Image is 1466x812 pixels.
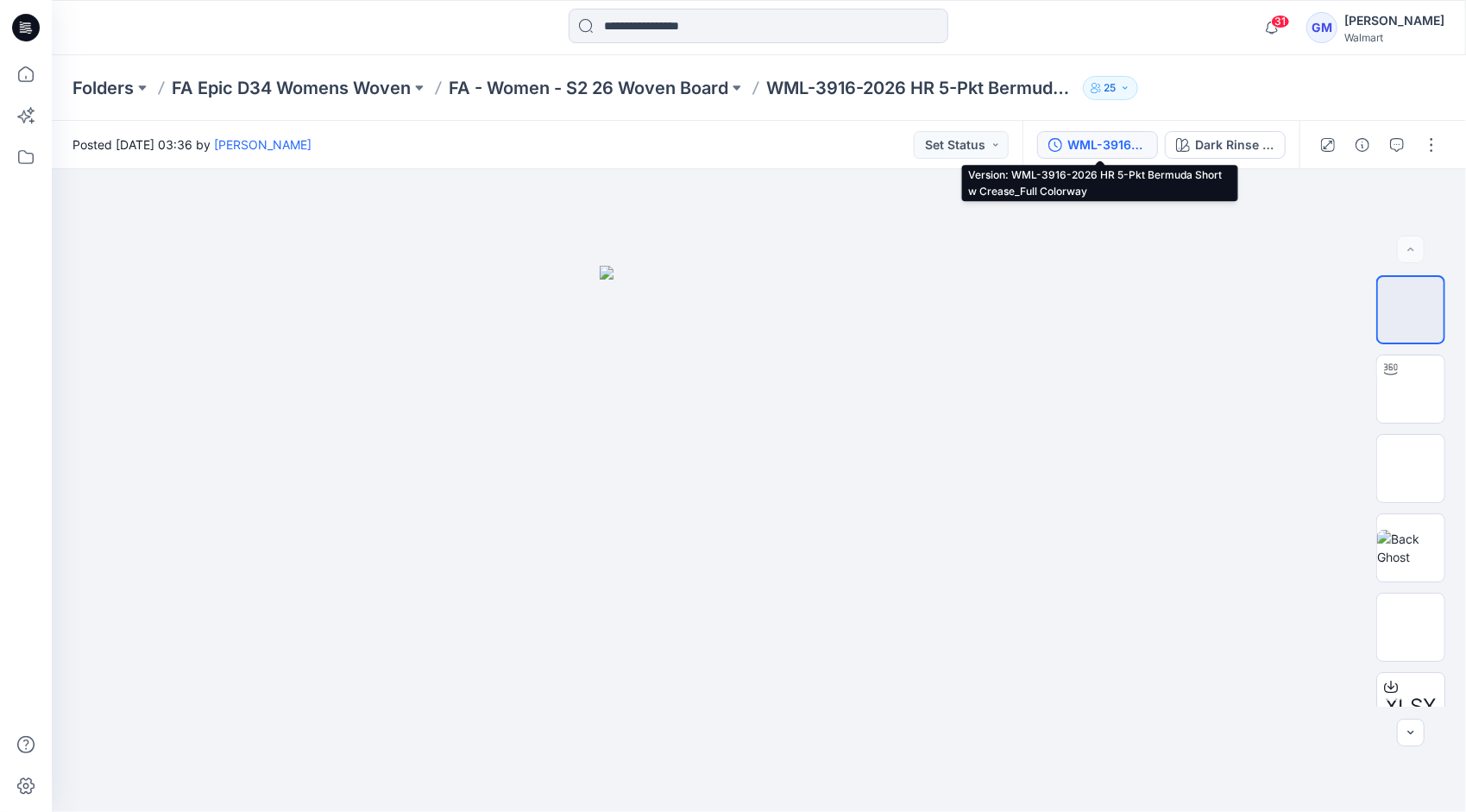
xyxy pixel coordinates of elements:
a: Folders [72,76,134,100]
div: Walmart [1344,31,1444,44]
div: GM [1306,12,1337,43]
button: Details [1349,131,1376,159]
div: WML-3916-2026 HR 5-Pkt Bermuda Short w Crease_Full Colorway [1067,135,1147,154]
a: [PERSON_NAME] [214,137,311,152]
div: Dark Rinse Wash [1195,135,1274,154]
p: 25 [1104,79,1117,98]
span: Posted [DATE] 03:36 by [72,135,311,154]
button: 25 [1083,76,1138,100]
p: WML-3916-2026 HR 5-Pkt Bermuda Short w Crease [766,76,1076,100]
div: [PERSON_NAME] [1344,10,1444,31]
img: Back Ghost [1377,530,1444,566]
a: FA - Women - S2 26 Woven Board [449,76,728,100]
span: 31 [1271,15,1290,28]
button: Dark Rinse Wash [1165,131,1286,159]
span: XLSX [1386,691,1437,722]
button: WML-3916-2026 HR 5-Pkt Bermuda Short w Crease_Full Colorway [1037,131,1158,159]
a: FA Epic D34 Womens Woven [172,76,411,100]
